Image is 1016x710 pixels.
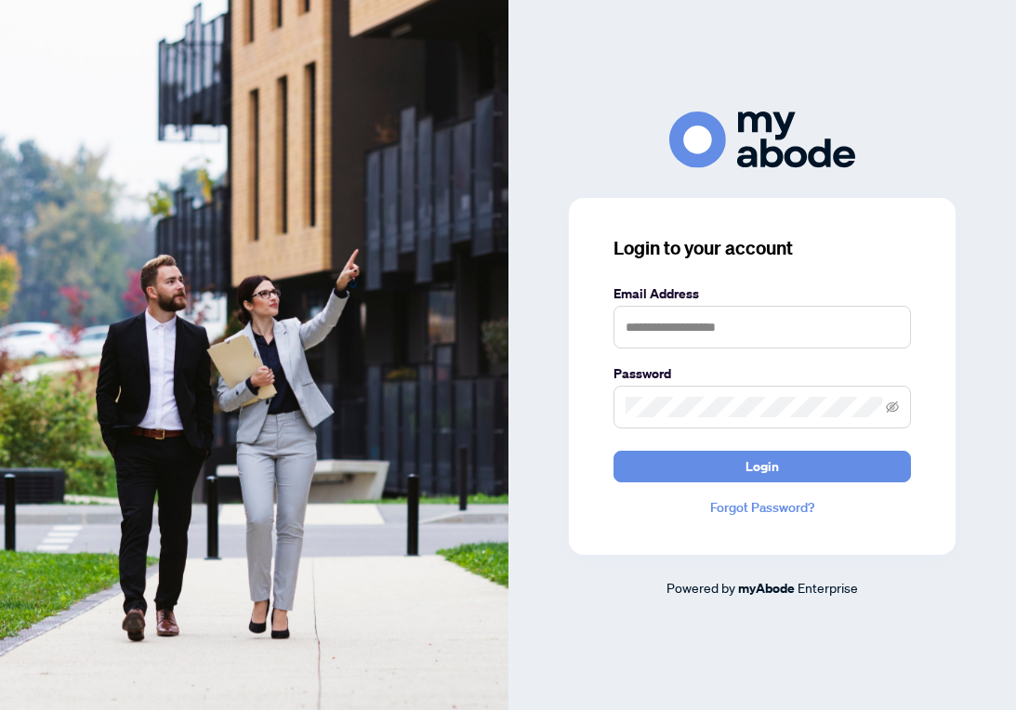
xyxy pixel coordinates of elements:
[614,363,911,384] label: Password
[746,452,779,481] span: Login
[614,451,911,482] button: Login
[614,497,911,518] a: Forgot Password?
[614,235,911,261] h3: Login to your account
[669,112,855,168] img: ma-logo
[614,283,911,304] label: Email Address
[738,578,795,598] a: myAbode
[666,579,735,596] span: Powered by
[886,401,899,414] span: eye-invisible
[798,579,858,596] span: Enterprise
